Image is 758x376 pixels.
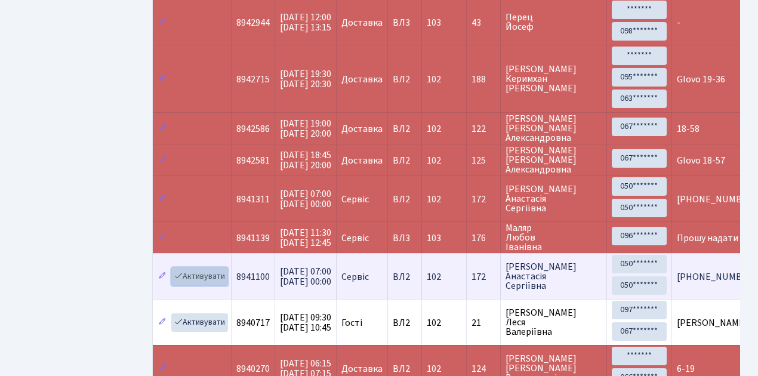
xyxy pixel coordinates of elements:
span: [DATE] 07:00 [DATE] 00:00 [280,265,331,288]
span: [DATE] 19:30 [DATE] 20:30 [280,67,331,91]
span: Сервіс [341,272,369,282]
span: Glovo 18-57 [677,154,725,167]
span: 102 [427,73,441,86]
span: [DATE] 12:00 [DATE] 13:15 [280,11,331,34]
span: 6-19 [677,362,695,375]
span: Доставка [341,364,383,374]
a: Активувати [171,267,228,286]
span: [DATE] 07:00 [DATE] 00:00 [280,187,331,211]
span: 8940717 [236,316,270,329]
span: ВЛ2 [393,272,417,282]
span: 102 [427,270,441,283]
a: Активувати [171,313,228,332]
span: 21 [472,318,495,328]
span: [DATE] 18:45 [DATE] 20:00 [280,149,331,172]
span: Гості [341,318,362,328]
span: 188 [472,75,495,84]
span: ВЛ2 [393,364,417,374]
span: 103 [427,16,441,29]
span: 8941139 [236,232,270,245]
span: 102 [427,316,441,329]
span: Glovo 19-36 [677,73,725,86]
span: Сервіс [341,233,369,243]
span: Перец Йосеф [506,13,602,32]
span: 8942715 [236,73,270,86]
span: 8941311 [236,193,270,206]
span: ВЛ3 [393,18,417,27]
span: [DATE] 19:00 [DATE] 20:00 [280,117,331,140]
span: [PERSON_NAME] Анастасія Сергіївна [506,184,602,213]
span: ВЛ2 [393,318,417,328]
span: 124 [472,364,495,374]
span: 8942586 [236,122,270,135]
span: 8941100 [236,270,270,283]
span: ВЛ2 [393,195,417,204]
span: 102 [427,122,441,135]
span: Доставка [341,18,383,27]
span: ВЛ2 [393,156,417,165]
span: Маляр Любов Іванівна [506,223,602,252]
span: ВЛ2 [393,75,417,84]
span: ВЛ3 [393,233,417,243]
span: Доставка [341,156,383,165]
span: 8942581 [236,154,270,167]
span: 172 [472,195,495,204]
span: [DATE] 09:30 [DATE] 10:45 [280,311,331,334]
span: 8942944 [236,16,270,29]
span: 122 [472,124,495,134]
span: [PERSON_NAME] Леся Валеріївна [506,308,602,337]
span: [PERSON_NAME] [PERSON_NAME] Александровна [506,114,602,143]
span: [PERSON_NAME] Анастасія Сергіївна [506,262,602,291]
span: [PERSON_NAME] [PERSON_NAME] Александровна [506,146,602,174]
span: 125 [472,156,495,165]
span: [DATE] 11:30 [DATE] 12:45 [280,226,331,249]
span: 8940270 [236,362,270,375]
span: [PERSON_NAME] Керимхан [PERSON_NAME] [506,64,602,93]
span: ВЛ2 [393,124,417,134]
span: Доставка [341,124,383,134]
span: 172 [472,272,495,282]
span: Доставка [341,75,383,84]
span: Сервіс [341,195,369,204]
span: 43 [472,18,495,27]
span: 176 [472,233,495,243]
span: 102 [427,193,441,206]
span: 102 [427,154,441,167]
span: 103 [427,232,441,245]
span: 102 [427,362,441,375]
span: 18-58 [677,122,700,135]
span: - [677,16,680,29]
